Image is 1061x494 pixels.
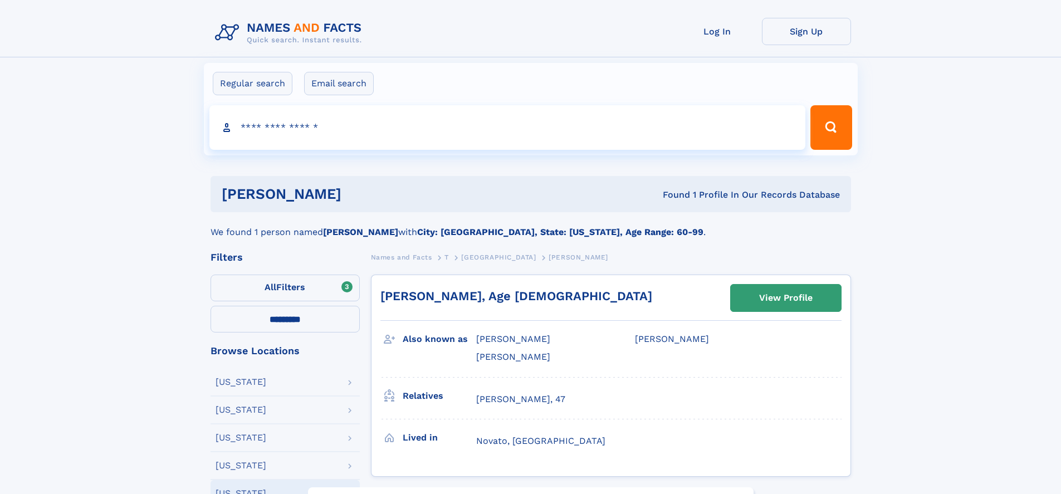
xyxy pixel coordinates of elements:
[304,72,374,95] label: Email search
[731,285,841,311] a: View Profile
[673,18,762,45] a: Log In
[502,189,840,201] div: Found 1 Profile In Our Records Database
[380,289,652,303] a: [PERSON_NAME], Age [DEMOGRAPHIC_DATA]
[216,433,266,442] div: [US_STATE]
[211,275,360,301] label: Filters
[211,18,371,48] img: Logo Names and Facts
[403,428,476,447] h3: Lived in
[265,282,276,292] span: All
[810,105,852,150] button: Search Button
[213,72,292,95] label: Regular search
[403,330,476,349] h3: Also known as
[222,187,502,201] h1: [PERSON_NAME]
[216,405,266,414] div: [US_STATE]
[476,351,550,362] span: [PERSON_NAME]
[371,250,432,264] a: Names and Facts
[211,346,360,356] div: Browse Locations
[635,334,709,344] span: [PERSON_NAME]
[209,105,806,150] input: search input
[216,378,266,387] div: [US_STATE]
[211,252,360,262] div: Filters
[762,18,851,45] a: Sign Up
[417,227,703,237] b: City: [GEOGRAPHIC_DATA], State: [US_STATE], Age Range: 60-99
[216,461,266,470] div: [US_STATE]
[759,285,813,311] div: View Profile
[549,253,608,261] span: [PERSON_NAME]
[461,253,536,261] span: [GEOGRAPHIC_DATA]
[211,212,851,239] div: We found 1 person named with .
[444,250,449,264] a: T
[476,334,550,344] span: [PERSON_NAME]
[444,253,449,261] span: T
[461,250,536,264] a: [GEOGRAPHIC_DATA]
[476,393,565,405] a: [PERSON_NAME], 47
[403,387,476,405] h3: Relatives
[323,227,398,237] b: [PERSON_NAME]
[476,436,605,446] span: Novato, [GEOGRAPHIC_DATA]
